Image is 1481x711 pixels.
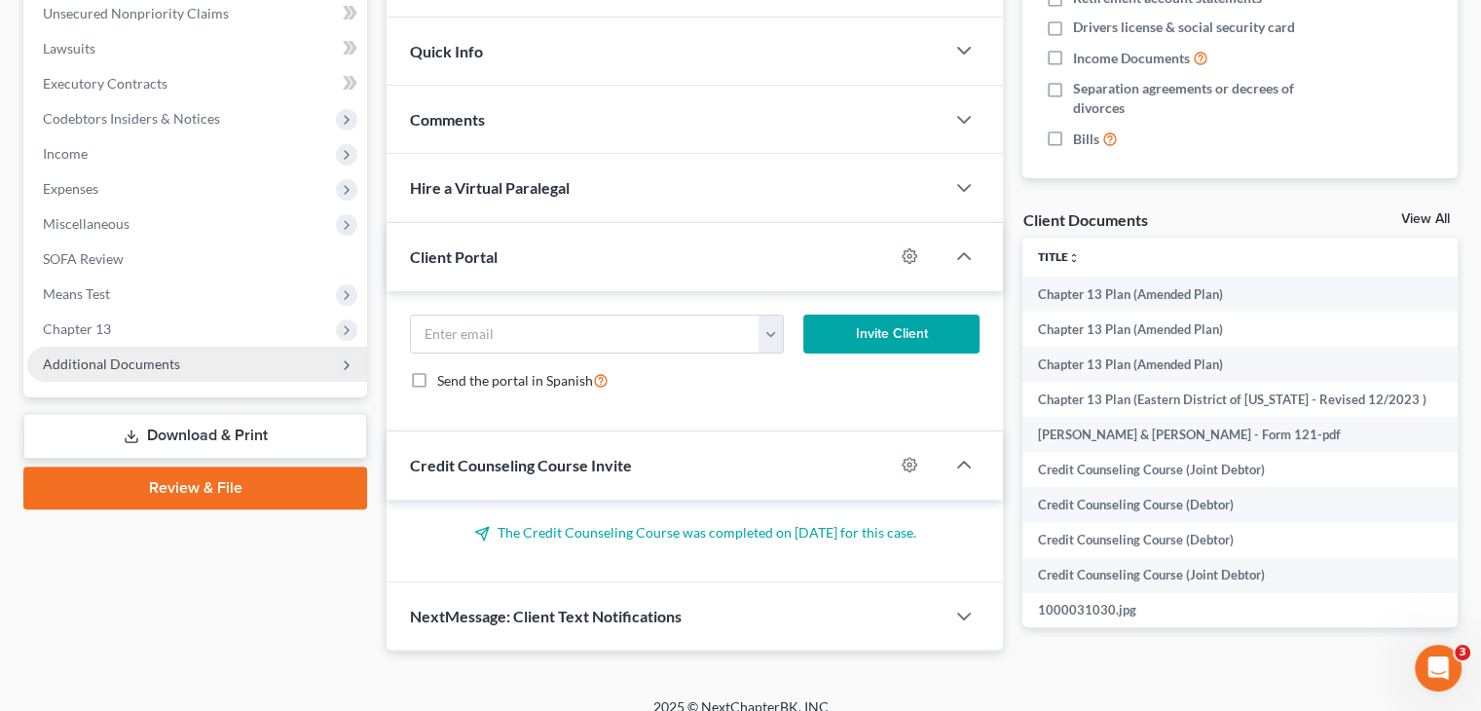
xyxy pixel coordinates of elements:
input: Enter email [411,316,759,353]
p: The Credit Counseling Course was completed on [DATE] for this case. [410,523,980,543]
iframe: Intercom live chat [1415,645,1462,692]
span: Miscellaneous [43,215,130,232]
a: View All [1401,212,1450,226]
a: SOFA Review [27,242,367,277]
span: 3 [1455,645,1470,660]
span: Means Test [43,285,110,302]
span: Chapter 13 [43,320,111,337]
span: Expenses [43,180,98,197]
span: Separation agreements or decrees of divorces [1073,79,1332,118]
a: Review & File [23,467,367,509]
i: unfold_more [1068,252,1080,264]
span: Quick Info [410,42,483,60]
span: Additional Documents [43,355,180,372]
span: Lawsuits [43,40,95,56]
span: Comments [410,110,485,129]
a: Download & Print [23,413,367,459]
div: Client Documents [1022,209,1147,230]
span: Codebtors Insiders & Notices [43,110,220,127]
span: Bills [1073,130,1099,149]
span: Send the portal in Spanish [437,372,593,389]
a: Lawsuits [27,31,367,66]
span: NextMessage: Client Text Notifications [410,607,682,625]
span: Executory Contracts [43,75,167,92]
span: Unsecured Nonpriority Claims [43,5,229,21]
span: Income Documents [1073,49,1190,68]
a: Titleunfold_more [1038,249,1080,264]
span: SOFA Review [43,250,124,267]
span: Hire a Virtual Paralegal [410,178,570,197]
button: Invite Client [803,315,981,354]
span: Credit Counseling Course Invite [410,456,632,474]
span: Drivers license & social security card [1073,18,1295,37]
a: Executory Contracts [27,66,367,101]
span: Income [43,145,88,162]
span: Client Portal [410,247,498,266]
